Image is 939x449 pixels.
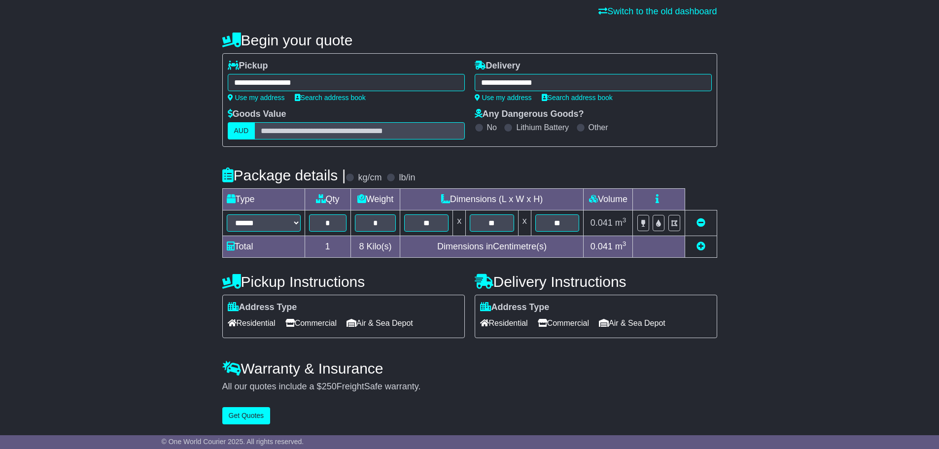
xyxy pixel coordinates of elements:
span: m [615,218,626,228]
span: Air & Sea Depot [347,315,413,331]
label: AUD [228,122,255,139]
a: Use my address [228,94,285,102]
label: Other [589,123,608,132]
label: No [487,123,497,132]
td: x [518,210,531,236]
td: Weight [350,189,400,210]
span: 250 [322,381,337,391]
a: Switch to the old dashboard [598,6,717,16]
span: 0.041 [591,218,613,228]
sup: 3 [623,240,626,247]
td: Volume [584,189,633,210]
span: © One World Courier 2025. All rights reserved. [162,438,304,446]
label: Delivery [475,61,521,71]
label: Any Dangerous Goods? [475,109,584,120]
h4: Begin your quote [222,32,717,48]
td: Kilo(s) [350,236,400,258]
label: lb/in [399,173,415,183]
h4: Warranty & Insurance [222,360,717,377]
label: Lithium Battery [516,123,569,132]
label: kg/cm [358,173,382,183]
a: Add new item [696,242,705,251]
span: Residential [480,315,528,331]
td: Dimensions in Centimetre(s) [400,236,584,258]
span: Residential [228,315,276,331]
label: Address Type [480,302,550,313]
span: 0.041 [591,242,613,251]
a: Use my address [475,94,532,102]
span: Commercial [285,315,337,331]
h4: Pickup Instructions [222,274,465,290]
td: Dimensions (L x W x H) [400,189,584,210]
span: m [615,242,626,251]
label: Goods Value [228,109,286,120]
td: 1 [305,236,350,258]
h4: Delivery Instructions [475,274,717,290]
span: Air & Sea Depot [599,315,665,331]
div: All our quotes include a $ FreightSafe warranty. [222,381,717,392]
label: Pickup [228,61,268,71]
a: Search address book [542,94,613,102]
td: Total [222,236,305,258]
a: Remove this item [696,218,705,228]
span: 8 [359,242,364,251]
h4: Package details | [222,167,346,183]
label: Address Type [228,302,297,313]
sup: 3 [623,216,626,224]
button: Get Quotes [222,407,271,424]
span: Commercial [538,315,589,331]
a: Search address book [295,94,366,102]
td: Type [222,189,305,210]
td: x [453,210,466,236]
td: Qty [305,189,350,210]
